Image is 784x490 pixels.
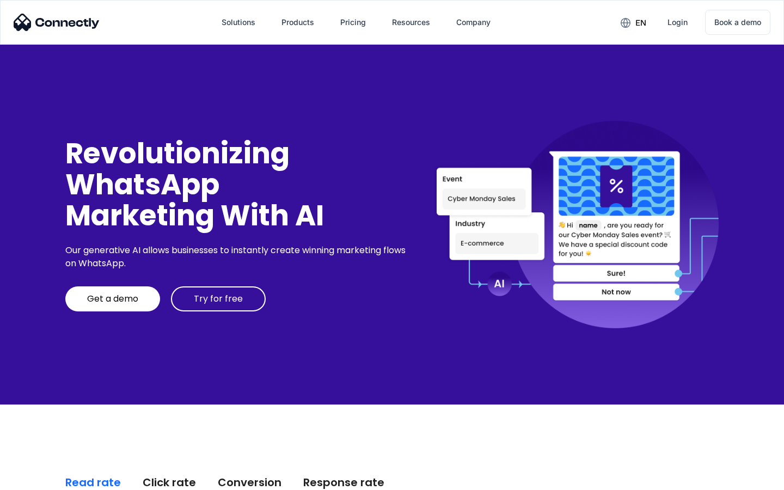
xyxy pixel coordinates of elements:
div: Try for free [194,293,243,304]
a: Get a demo [65,286,160,311]
div: Products [281,15,314,30]
div: Read rate [65,475,121,490]
a: Login [659,9,696,35]
a: Book a demo [705,10,770,35]
div: Click rate [143,475,196,490]
div: Get a demo [87,293,138,304]
a: Try for free [171,286,266,311]
img: Connectly Logo [14,14,100,31]
div: Solutions [222,15,255,30]
div: Revolutionizing WhatsApp Marketing With AI [65,138,409,231]
a: Pricing [332,9,375,35]
div: Pricing [340,15,366,30]
div: Company [456,15,491,30]
div: Our generative AI allows businesses to instantly create winning marketing flows on WhatsApp. [65,244,409,270]
div: Conversion [218,475,281,490]
div: Resources [392,15,430,30]
div: Response rate [303,475,384,490]
div: Login [667,15,688,30]
div: en [635,15,646,30]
